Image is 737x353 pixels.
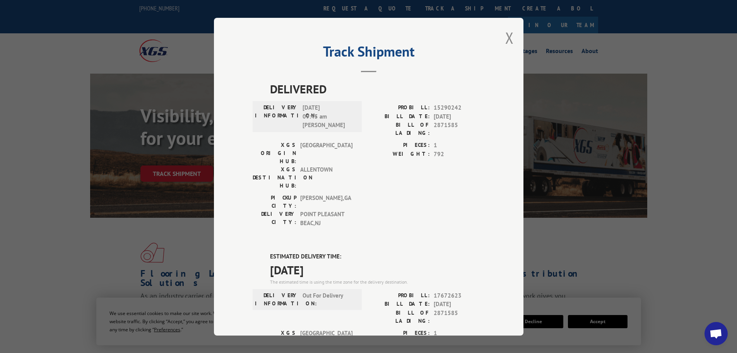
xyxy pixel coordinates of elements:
[369,112,430,121] label: BILL DATE:
[300,329,352,353] span: [GEOGRAPHIC_DATA]
[253,141,296,165] label: XGS ORIGIN HUB:
[270,80,485,98] span: DELIVERED
[303,103,355,130] span: [DATE] 09:45 am [PERSON_NAME]
[369,103,430,112] label: PROBILL:
[369,141,430,150] label: PIECES:
[303,291,355,307] span: Out For Delivery
[253,329,296,353] label: XGS ORIGIN HUB:
[434,308,485,325] span: 2871585
[369,308,430,325] label: BILL OF LADING:
[434,150,485,158] span: 792
[300,210,352,227] span: POINT PLEASANT BEAC , NJ
[270,278,485,285] div: The estimated time is using the time zone for the delivery destination.
[369,300,430,309] label: BILL DATE:
[369,121,430,137] label: BILL OF LADING:
[253,165,296,190] label: XGS DESTINATION HUB:
[255,103,299,130] label: DELIVERY INFORMATION:
[434,329,485,338] span: 1
[434,112,485,121] span: [DATE]
[270,261,485,278] span: [DATE]
[255,291,299,307] label: DELIVERY INFORMATION:
[505,28,514,48] button: Close modal
[300,165,352,190] span: ALLENTOWN
[705,322,728,345] div: Open chat
[253,210,296,227] label: DELIVERY CITY:
[270,252,485,261] label: ESTIMATED DELIVERY TIME:
[300,141,352,165] span: [GEOGRAPHIC_DATA]
[434,121,485,137] span: 2871585
[253,46,485,61] h2: Track Shipment
[253,194,296,210] label: PICKUP CITY:
[369,150,430,158] label: WEIGHT:
[434,141,485,150] span: 1
[434,103,485,112] span: 15290242
[369,329,430,338] label: PIECES:
[434,291,485,300] span: 17672623
[369,291,430,300] label: PROBILL:
[434,300,485,309] span: [DATE]
[300,194,352,210] span: [PERSON_NAME] , GA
